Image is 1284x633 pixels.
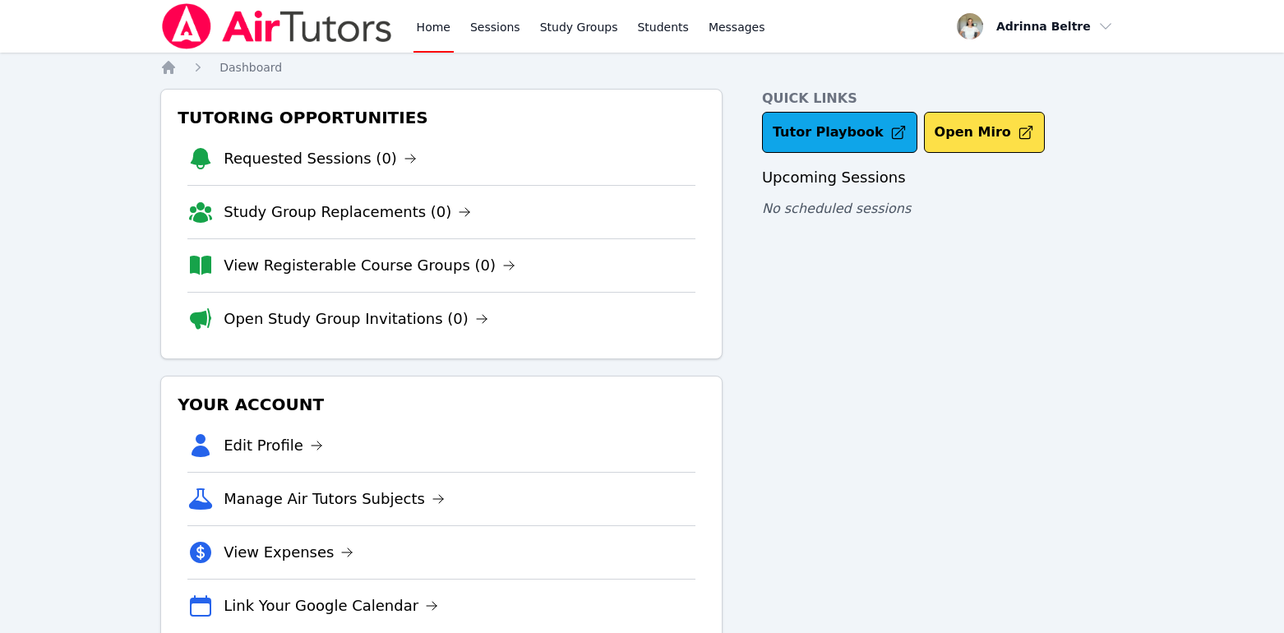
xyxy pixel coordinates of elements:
[160,59,1124,76] nav: Breadcrumb
[219,59,282,76] a: Dashboard
[219,61,282,74] span: Dashboard
[762,166,1124,189] h3: Upcoming Sessions
[762,89,1124,109] h4: Quick Links
[224,487,445,511] a: Manage Air Tutors Subjects
[224,594,438,617] a: Link Your Google Calendar
[762,201,911,216] span: No scheduled sessions
[924,112,1045,153] button: Open Miro
[174,390,709,419] h3: Your Account
[174,103,709,132] h3: Tutoring Opportunities
[224,201,471,224] a: Study Group Replacements (0)
[224,541,353,564] a: View Expenses
[224,254,515,277] a: View Registerable Course Groups (0)
[709,19,765,35] span: Messages
[224,147,417,170] a: Requested Sessions (0)
[160,3,393,49] img: Air Tutors
[224,307,488,330] a: Open Study Group Invitations (0)
[762,112,917,153] a: Tutor Playbook
[224,434,323,457] a: Edit Profile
